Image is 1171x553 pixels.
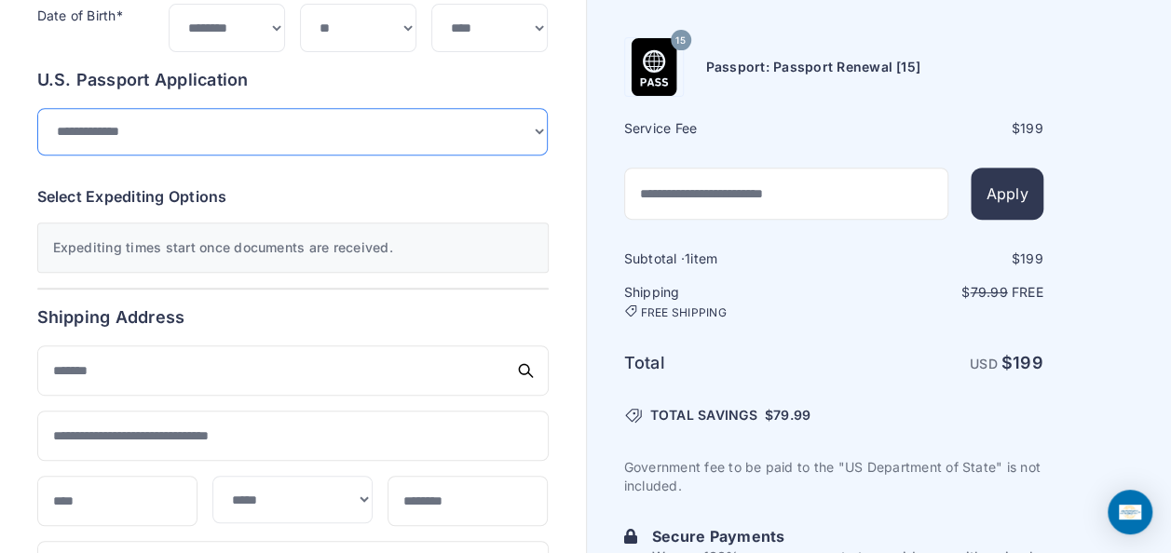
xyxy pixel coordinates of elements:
[970,356,998,371] span: USD
[706,58,920,76] h6: Passport: Passport Renewal [15]
[624,250,832,268] h6: Subtotal · item
[652,525,1043,547] h6: Secure Payments
[641,305,727,320] span: FREE SHIPPING
[37,7,123,23] label: Date of Birth*
[971,168,1042,220] button: Apply
[650,406,757,425] span: TOTAL SAVINGS
[37,185,549,208] h6: Select Expediting Options
[1020,250,1043,266] span: 199
[1012,284,1043,300] span: Free
[1108,490,1152,534] div: Open Intercom Messenger
[624,283,832,320] h6: Shipping
[37,304,549,330] h6: Shipping Address
[765,406,810,425] span: $
[970,284,1007,300] span: 79.99
[1013,353,1043,372] span: 199
[836,119,1043,138] div: $
[773,407,810,423] span: 79.99
[625,38,683,96] img: Product Name
[624,350,832,376] h6: Total
[624,119,832,138] h6: Service Fee
[685,250,690,266] span: 1
[1020,120,1043,136] span: 199
[836,250,1043,268] div: $
[37,223,549,273] div: Expediting times start once documents are received.
[675,28,685,52] span: 15
[37,67,549,93] h6: U.S. Passport Application
[624,458,1043,495] p: Government fee to be paid to the "US Department of State" is not included.
[836,283,1043,302] p: $
[1001,353,1043,372] strong: $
